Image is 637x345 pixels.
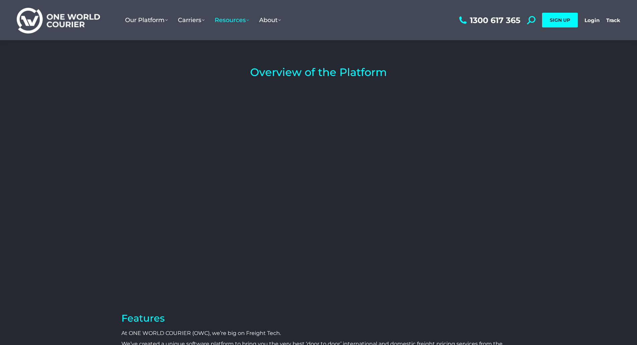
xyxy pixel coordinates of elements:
[120,10,173,30] a: Our Platform
[125,16,168,24] span: Our Platform
[457,16,520,24] a: 1300 617 365
[173,10,210,30] a: Carriers
[121,330,516,337] p: At ONE WORLD COURIER (OWC), we’re big on Freight Tech.
[215,16,249,24] span: Resources
[121,313,516,323] h2: Features
[210,10,254,30] a: Resources
[542,13,578,27] a: SIGN UP
[606,17,620,23] a: Track
[17,7,100,34] img: One World Courier
[121,67,516,78] h2: Overview of the Platform
[550,17,570,23] span: SIGN UP
[259,16,281,24] span: About
[585,17,600,23] a: Login
[254,10,286,30] a: About
[178,16,205,24] span: Carriers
